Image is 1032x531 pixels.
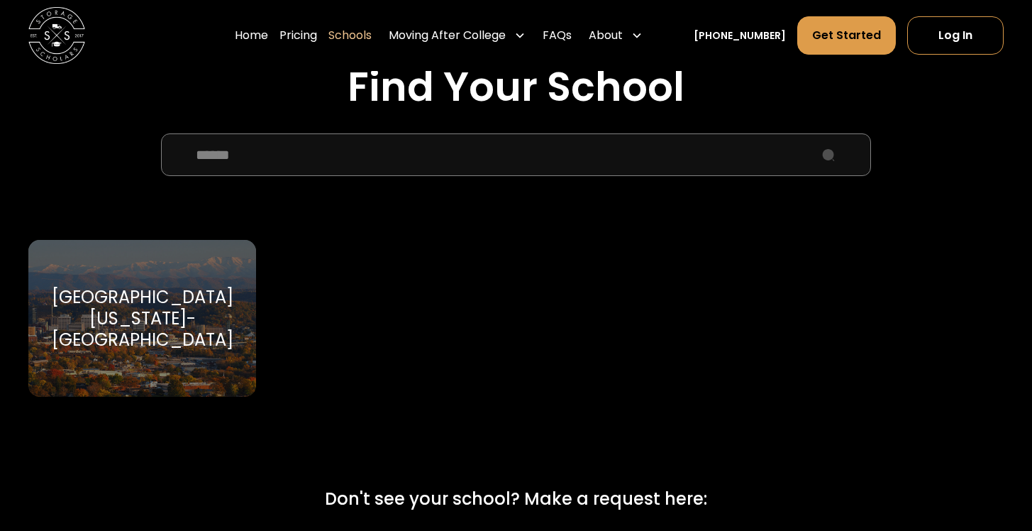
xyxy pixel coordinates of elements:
img: Storage Scholars main logo [28,7,85,64]
div: Don't see your school? Make a request here: [325,486,707,512]
a: Pricing [279,16,317,55]
form: School Select Form [28,133,1004,430]
a: Go to selected school [28,240,256,396]
div: About [589,27,623,44]
a: [PHONE_NUMBER] [694,28,786,43]
div: Moving After College [383,16,531,55]
div: [GEOGRAPHIC_DATA][US_STATE]-[GEOGRAPHIC_DATA] [45,287,239,351]
div: About [583,16,648,55]
a: Get Started [797,16,896,55]
a: Log In [907,16,1004,55]
div: Moving After College [389,27,506,44]
a: FAQs [543,16,572,55]
h2: Find Your School [28,63,1004,111]
a: Schools [328,16,372,55]
a: Home [235,16,268,55]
